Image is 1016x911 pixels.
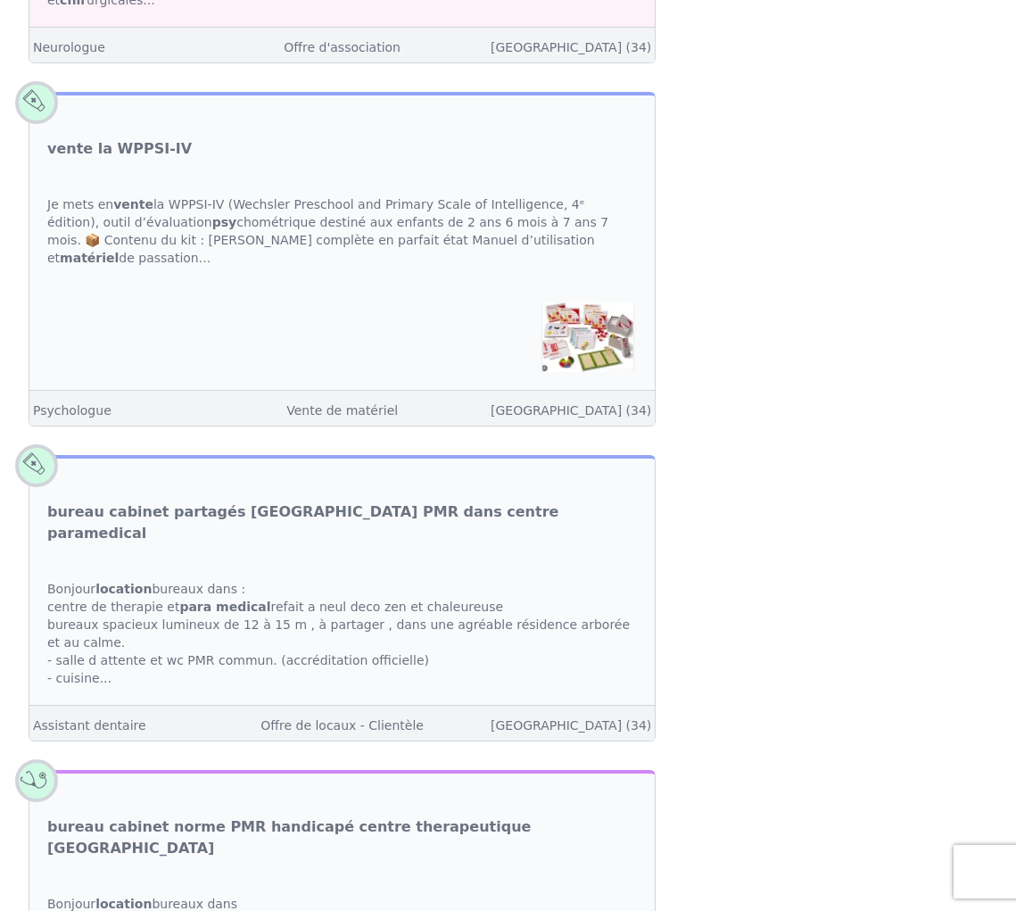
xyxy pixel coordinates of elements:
strong: matériel [60,251,119,265]
a: Offre de locaux - Clientèle [260,718,424,733]
a: Assistant dentaire [33,718,146,733]
a: Psychologue [33,403,112,418]
a: [GEOGRAPHIC_DATA] (34) [491,718,651,733]
a: bureau cabinet partagés [GEOGRAPHIC_DATA] PMR dans centre paramedical [47,501,637,544]
a: vente la WPPSI-IV [47,138,192,160]
strong: vente [113,197,153,211]
a: [GEOGRAPHIC_DATA] (34) [491,40,651,54]
a: [GEOGRAPHIC_DATA] (34) [491,403,651,418]
div: Bonjour bureaux dans : centre de therapie et refait a neul deco zen et chaleureuse bureaux spacie... [29,562,655,705]
strong: para medical [179,600,270,614]
a: Vente de matériel [286,403,398,418]
div: Je mets en la WPPSI-IV (Wechsler Preschool and Primary Scale of Intelligence, 4ᵉ édition), outil ... [29,178,655,285]
a: Neurologue [33,40,105,54]
strong: psy [212,215,236,229]
img: vente la WPPSI-IV [542,302,633,372]
a: bureau cabinet norme PMR handicapé centre therapeutique [GEOGRAPHIC_DATA] [47,816,637,859]
a: Offre d'association [284,40,401,54]
strong: location [95,897,152,911]
strong: location [95,582,152,596]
